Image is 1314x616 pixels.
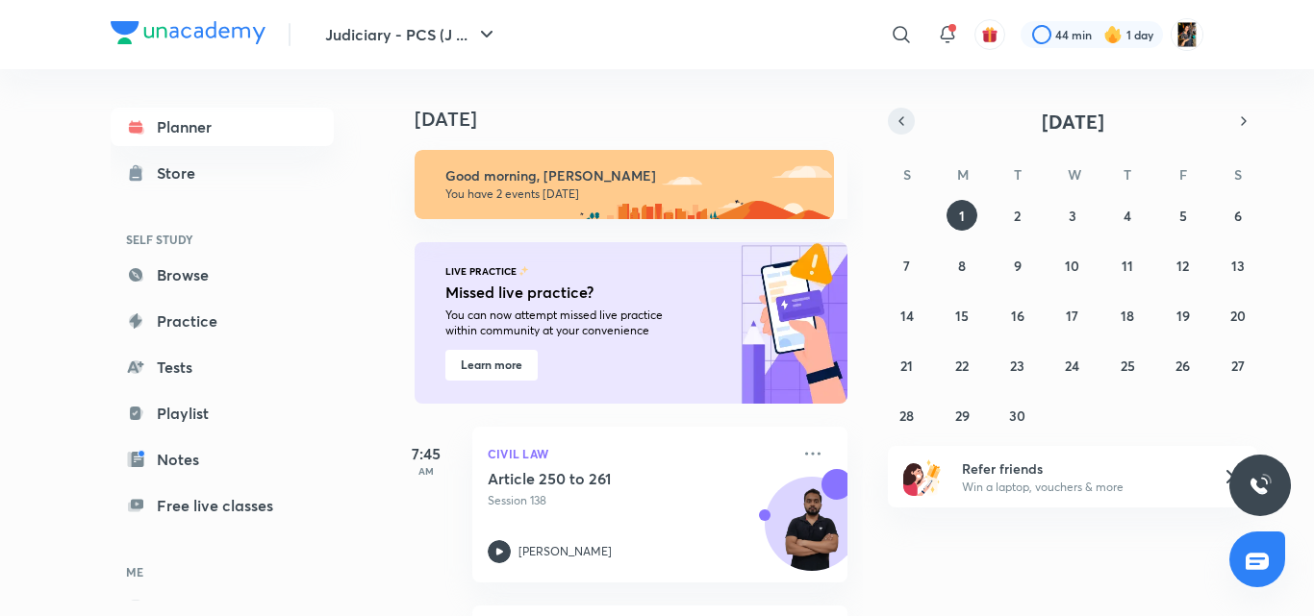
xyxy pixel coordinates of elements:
button: September 23, 2025 [1002,350,1033,381]
abbr: September 2, 2025 [1014,207,1021,225]
abbr: September 26, 2025 [1175,357,1190,375]
p: Session 138 [488,492,790,509]
abbr: Monday [957,165,969,184]
button: September 21, 2025 [892,350,922,381]
h6: Good morning, [PERSON_NAME] [445,167,817,185]
button: September 29, 2025 [947,400,977,431]
button: September 28, 2025 [892,400,922,431]
abbr: Saturday [1234,165,1242,184]
abbr: September 7, 2025 [903,257,910,275]
button: September 6, 2025 [1223,200,1253,231]
button: September 8, 2025 [947,250,977,281]
abbr: September 21, 2025 [900,357,913,375]
p: You can now attempt missed live practice within community at your convenience [445,308,694,338]
button: September 9, 2025 [1002,250,1033,281]
abbr: September 24, 2025 [1065,357,1079,375]
button: September 24, 2025 [1057,350,1088,381]
abbr: September 29, 2025 [955,407,970,425]
button: September 25, 2025 [1112,350,1143,381]
img: avatar [981,26,998,43]
button: September 1, 2025 [947,200,977,231]
a: Company Logo [111,21,265,49]
a: Tests [111,348,334,386]
p: You have 2 events [DATE] [445,186,817,202]
abbr: September 18, 2025 [1121,307,1134,325]
a: Browse [111,256,334,294]
abbr: September 1, 2025 [959,207,965,225]
h4: [DATE] [415,108,867,131]
button: September 12, 2025 [1168,250,1199,281]
span: [DATE] [1042,109,1104,135]
button: September 30, 2025 [1002,400,1033,431]
button: September 14, 2025 [892,300,922,331]
img: feature [518,265,529,277]
p: LIVE PRACTICE [445,265,517,277]
button: [DATE] [915,108,1230,135]
abbr: Friday [1179,165,1187,184]
abbr: September 12, 2025 [1176,257,1189,275]
img: referral [903,457,942,496]
button: September 7, 2025 [892,250,922,281]
img: streak [1103,25,1123,44]
img: Mahima Saini [1171,18,1203,51]
button: September 2, 2025 [1002,200,1033,231]
button: September 26, 2025 [1168,350,1199,381]
abbr: September 15, 2025 [955,307,969,325]
abbr: September 19, 2025 [1176,307,1190,325]
abbr: September 11, 2025 [1122,257,1133,275]
button: September 10, 2025 [1057,250,1088,281]
img: morning [415,150,834,219]
img: Avatar [766,487,858,579]
button: Learn more [445,350,538,381]
p: Civil Law [488,442,790,465]
abbr: Wednesday [1068,165,1081,184]
p: Win a laptop, vouchers & more [962,479,1199,496]
abbr: September 28, 2025 [899,407,914,425]
button: September 19, 2025 [1168,300,1199,331]
h5: Article 250 to 261 [488,469,727,488]
abbr: September 3, 2025 [1069,207,1076,225]
abbr: September 16, 2025 [1011,307,1024,325]
abbr: September 14, 2025 [900,307,914,325]
button: Judiciary - PCS (J ... [314,15,510,54]
abbr: September 9, 2025 [1014,257,1022,275]
h6: ME [111,555,334,588]
button: September 16, 2025 [1002,300,1033,331]
button: September 27, 2025 [1223,350,1253,381]
h6: Refer friends [962,458,1199,479]
button: September 20, 2025 [1223,300,1253,331]
button: September 5, 2025 [1168,200,1199,231]
div: Store [157,161,207,185]
button: September 15, 2025 [947,300,977,331]
p: AM [388,465,465,477]
button: September 17, 2025 [1057,300,1088,331]
abbr: September 6, 2025 [1234,207,1242,225]
abbr: September 25, 2025 [1121,357,1135,375]
abbr: Sunday [903,165,911,184]
h5: Missed live practice? [445,281,698,304]
abbr: September 30, 2025 [1009,407,1025,425]
a: Practice [111,302,334,340]
abbr: September 10, 2025 [1065,257,1079,275]
h6: SELF STUDY [111,223,334,256]
abbr: September 27, 2025 [1231,357,1245,375]
abbr: Thursday [1124,165,1131,184]
button: September 11, 2025 [1112,250,1143,281]
abbr: September 20, 2025 [1230,307,1246,325]
a: Free live classes [111,486,334,525]
button: September 13, 2025 [1223,250,1253,281]
button: September 4, 2025 [1112,200,1143,231]
button: September 3, 2025 [1057,200,1088,231]
a: Planner [111,108,334,146]
a: Store [111,154,334,192]
a: Playlist [111,394,334,432]
abbr: September 13, 2025 [1231,257,1245,275]
abbr: September 4, 2025 [1124,207,1131,225]
a: Notes [111,440,334,479]
abbr: September 5, 2025 [1179,207,1187,225]
button: September 22, 2025 [947,350,977,381]
abbr: September 23, 2025 [1010,357,1024,375]
p: [PERSON_NAME] [518,543,612,560]
img: Company Logo [111,21,265,44]
abbr: September 8, 2025 [958,257,966,275]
